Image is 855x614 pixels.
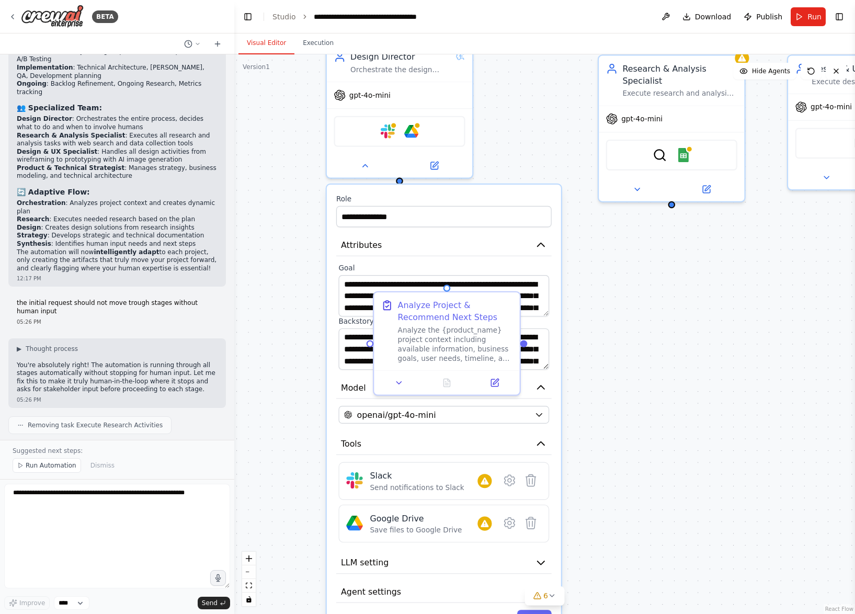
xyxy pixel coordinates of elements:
[272,13,296,21] a: Studio
[357,409,436,421] span: openai/gpt-4o-mini
[525,586,565,606] button: 6
[17,345,78,353] button: ▶Thought process
[336,377,552,399] button: Model
[17,199,218,215] li: : Analyzes project context and creates dynamic plan
[202,599,218,607] span: Send
[499,470,520,491] button: Configure tool
[17,48,52,55] strong: Validation
[598,54,746,202] div: Research & Analysis SpecialistExecute research and analysis tasks for {product_name} including Ma...
[398,325,512,363] div: Analyze the {product_name} project context including available information, business goals, user ...
[210,570,226,586] button: Click to speak your automation idea
[17,188,90,196] strong: 🔄 Adaptive Flow:
[336,194,552,203] label: Role
[622,63,737,86] div: Research & Analysis Specialist
[17,224,41,231] strong: Design
[520,513,542,534] button: Delete tool
[825,606,853,612] a: React Flow attribution
[338,406,549,424] button: openai/gpt-4o-mini
[17,148,97,155] strong: Design & UX Specialist
[17,240,218,248] li: : Identifies human input needs and next steps
[238,32,294,54] button: Visual Editor
[272,12,431,22] nav: breadcrumb
[17,345,21,353] span: ▶
[242,579,256,593] button: fit view
[17,224,218,232] li: : Creates design solutions from research insights
[791,7,826,26] button: Run
[336,433,552,455] button: Tools
[676,148,690,162] img: Google Sheets
[180,38,205,50] button: Switch to previous chat
[370,470,464,482] div: Slack
[17,164,218,180] li: : Manages strategy, business modeling, and technical architecture
[242,593,256,606] button: toggle interactivity
[13,458,81,473] button: Run Automation
[474,376,515,390] button: Open in side panel
[241,9,255,24] button: Hide left sidebar
[242,552,256,565] button: zoom in
[28,421,163,429] span: Removing task Execute Research Activities
[209,38,226,50] button: Start a new chat
[19,599,45,607] span: Improve
[350,65,451,75] div: Orchestrate the design process for {product_name} by analyzing project context, determining which...
[17,248,218,273] p: The automation will now to each project, only creating the artifacts that truly move your project...
[17,275,218,282] div: 12:17 PM
[832,9,847,24] button: Show right sidebar
[381,124,395,139] img: Slack
[17,115,72,122] strong: Design Director
[17,132,218,148] li: : Executes all research and analysis tasks with web search and data collection tools
[398,299,512,323] div: Analyze Project & Recommend Next Steps
[341,586,401,598] span: Agent settings
[341,382,366,394] span: Model
[404,124,418,139] img: Google Drive
[198,597,230,609] button: Send
[26,461,76,470] span: Run Automation
[17,232,48,239] strong: Strategy
[373,291,521,396] div: Analyze Project & Recommend Next StepsAnalyze the {product_name} project context including availa...
[17,396,218,404] div: 05:26 PM
[17,299,218,315] p: the initial request should not move trough stages without human input
[346,472,363,489] img: Slack
[243,63,270,71] div: Version 1
[17,215,218,224] li: : Executes needed research based on the plan
[17,232,218,240] li: : Develops strategic and technical documentation
[422,376,472,390] button: No output available
[622,89,737,98] div: Execute research and analysis tasks for {product_name} including Market Analysis, Stakeholder Ana...
[17,48,218,64] li: : Usability Testing, Experimentation, Expert Review, A/B Testing
[242,552,256,606] div: React Flow controls
[17,164,124,172] strong: Product & Technical Strategist
[621,114,663,123] span: gpt-4o-mini
[242,565,256,579] button: zoom out
[370,513,462,525] div: Google Drive
[336,581,552,603] button: Agent settings
[336,552,552,574] button: LLM setting
[811,103,852,112] span: gpt-4o-mini
[326,43,474,179] div: Design DirectorOrchestrate the design process for {product_name} by analyzing project context, de...
[370,483,464,492] div: Send notifications to Slack
[370,526,462,535] div: Save files to Google Drive
[678,7,736,26] button: Download
[756,12,782,22] span: Publish
[17,104,102,112] strong: 👥 Specialized Team:
[673,183,740,197] button: Open in side panel
[17,80,47,87] strong: Ongoing
[294,32,342,54] button: Execution
[733,63,796,79] button: Hide Agents
[92,10,118,23] div: BETA
[350,51,451,63] div: Design Director
[336,234,552,256] button: Attributes
[543,590,548,601] span: 6
[17,199,65,207] strong: Orchestration
[90,461,115,470] span: Dismiss
[346,515,363,531] img: Google Drive
[520,470,542,491] button: Delete tool
[21,5,84,28] img: Logo
[17,64,218,80] li: : Technical Architecture, [PERSON_NAME], QA, Development planning
[341,556,389,568] span: LLM setting
[17,215,49,223] strong: Research
[338,316,549,326] label: Backstory
[499,513,520,534] button: Configure tool
[807,12,822,22] span: Run
[17,240,51,247] strong: Synthesis
[338,263,549,272] label: Goal
[349,90,391,100] span: gpt-4o-mini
